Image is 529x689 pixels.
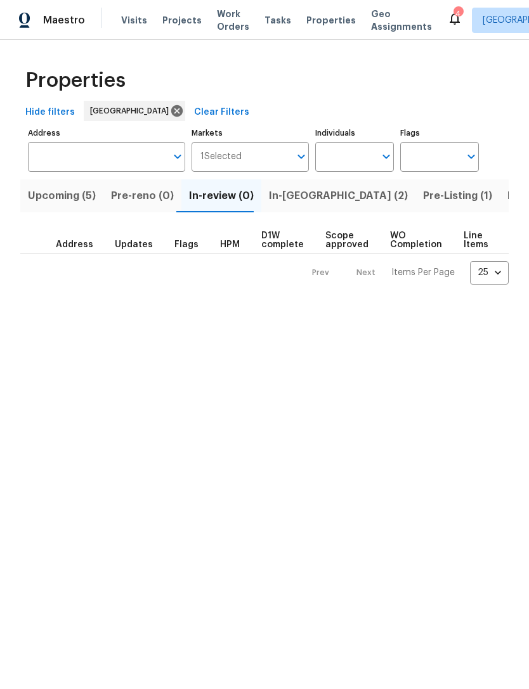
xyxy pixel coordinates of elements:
[325,231,369,249] span: Scope approved
[377,148,395,165] button: Open
[169,148,186,165] button: Open
[121,14,147,27] span: Visits
[470,256,509,289] div: 25
[25,74,126,87] span: Properties
[115,240,153,249] span: Updates
[25,105,75,120] span: Hide filters
[20,101,80,124] button: Hide filters
[189,101,254,124] button: Clear Filters
[192,129,310,137] label: Markets
[28,129,185,137] label: Address
[28,187,96,205] span: Upcoming (5)
[306,14,356,27] span: Properties
[90,105,174,117] span: [GEOGRAPHIC_DATA]
[391,266,455,279] p: Items Per Page
[454,8,462,20] div: 4
[162,14,202,27] span: Projects
[194,105,249,120] span: Clear Filters
[269,187,408,205] span: In-[GEOGRAPHIC_DATA] (2)
[423,187,492,205] span: Pre-Listing (1)
[464,231,488,249] span: Line Items
[56,240,93,249] span: Address
[400,129,479,137] label: Flags
[371,8,432,33] span: Geo Assignments
[189,187,254,205] span: In-review (0)
[111,187,174,205] span: Pre-reno (0)
[220,240,240,249] span: HPM
[43,14,85,27] span: Maestro
[292,148,310,165] button: Open
[84,101,185,121] div: [GEOGRAPHIC_DATA]
[300,261,509,285] nav: Pagination Navigation
[462,148,480,165] button: Open
[174,240,199,249] span: Flags
[264,16,291,25] span: Tasks
[217,8,249,33] span: Work Orders
[390,231,442,249] span: WO Completion
[315,129,394,137] label: Individuals
[261,231,304,249] span: D1W complete
[200,151,242,162] span: 1 Selected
